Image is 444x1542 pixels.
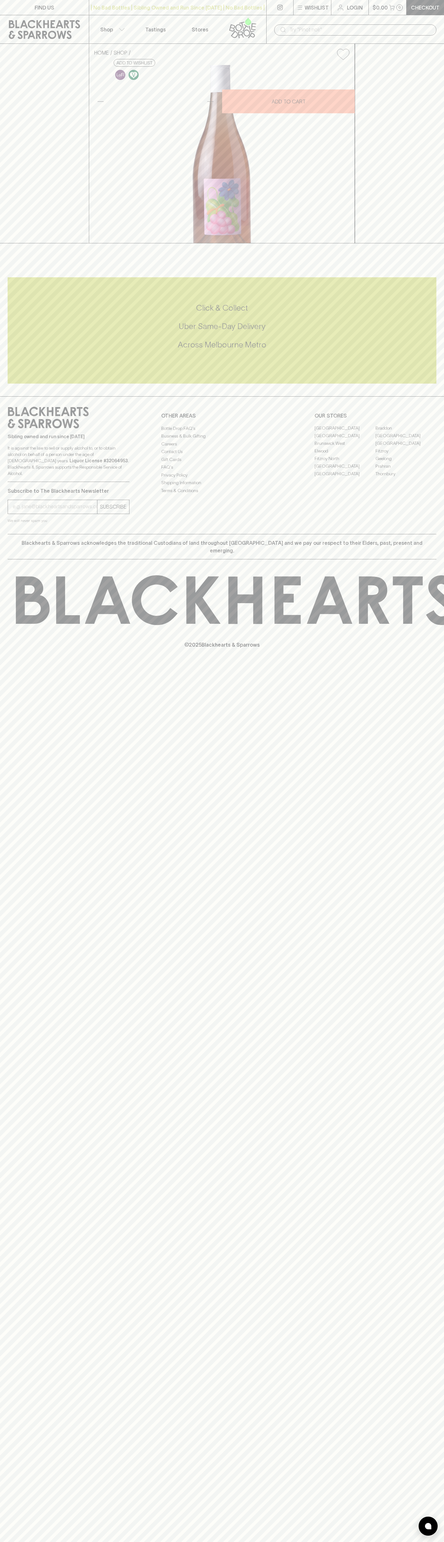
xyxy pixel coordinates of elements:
button: SUBSCRIBE [97,500,129,514]
a: Geelong [375,455,436,463]
p: Stores [192,26,208,33]
img: Vegan [129,70,139,80]
a: Stores [178,15,222,43]
img: Lo-Fi [115,70,125,80]
a: Privacy Policy [161,471,283,479]
a: HOME [94,50,109,56]
a: Terms & Conditions [161,487,283,494]
button: ADD TO CART [222,89,355,113]
a: Some may call it natural, others minimum intervention, either way, it’s hands off & maybe even a ... [114,68,127,82]
a: Tastings [133,15,178,43]
p: SUBSCRIBE [100,503,127,511]
a: Gift Cards [161,456,283,463]
p: Login [347,4,363,11]
h5: Across Melbourne Metro [8,339,436,350]
div: Call to action block [8,277,436,384]
a: Business & Bulk Gifting [161,432,283,440]
a: [GEOGRAPHIC_DATA] [375,440,436,447]
p: $0.00 [373,4,388,11]
p: 0 [398,6,401,9]
p: Shop [100,26,113,33]
p: Wishlist [305,4,329,11]
a: [GEOGRAPHIC_DATA] [315,470,375,478]
p: ADD TO CART [272,98,306,105]
h5: Click & Collect [8,303,436,313]
a: FAQ's [161,464,283,471]
p: OTHER AREAS [161,412,283,419]
a: Thornbury [375,470,436,478]
a: [GEOGRAPHIC_DATA] [375,432,436,440]
a: [GEOGRAPHIC_DATA] [315,425,375,432]
a: Brunswick West [315,440,375,447]
input: Try "Pinot noir" [289,25,431,35]
a: Shipping Information [161,479,283,487]
a: [GEOGRAPHIC_DATA] [315,432,375,440]
p: It is against the law to sell or supply alcohol to, or to obtain alcohol on behalf of a person un... [8,445,129,477]
a: Careers [161,440,283,448]
img: 41181.png [89,65,355,243]
p: OUR STORES [315,412,436,419]
a: SHOP [114,50,127,56]
a: Bottle Drop FAQ's [161,425,283,432]
p: FIND US [35,4,54,11]
a: Made without the use of any animal products. [127,68,140,82]
h5: Uber Same-Day Delivery [8,321,436,332]
button: Add to wishlist [114,59,155,67]
p: We will never spam you [8,517,129,524]
a: Elwood [315,447,375,455]
p: Sibling owned and run since [DATE] [8,433,129,440]
p: Blackhearts & Sparrows acknowledges the traditional Custodians of land throughout [GEOGRAPHIC_DAT... [12,539,432,554]
a: Contact Us [161,448,283,456]
input: e.g. jane@blackheartsandsparrows.com.au [13,502,97,512]
img: bubble-icon [425,1523,431,1529]
a: [GEOGRAPHIC_DATA] [315,463,375,470]
a: Fitzroy North [315,455,375,463]
strong: Liquor License #32064953 [70,458,128,463]
a: Braddon [375,425,436,432]
a: Prahran [375,463,436,470]
a: Fitzroy [375,447,436,455]
p: Subscribe to The Blackhearts Newsletter [8,487,129,495]
button: Add to wishlist [335,46,352,63]
button: Shop [89,15,134,43]
p: Checkout [411,4,440,11]
p: Tastings [145,26,166,33]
